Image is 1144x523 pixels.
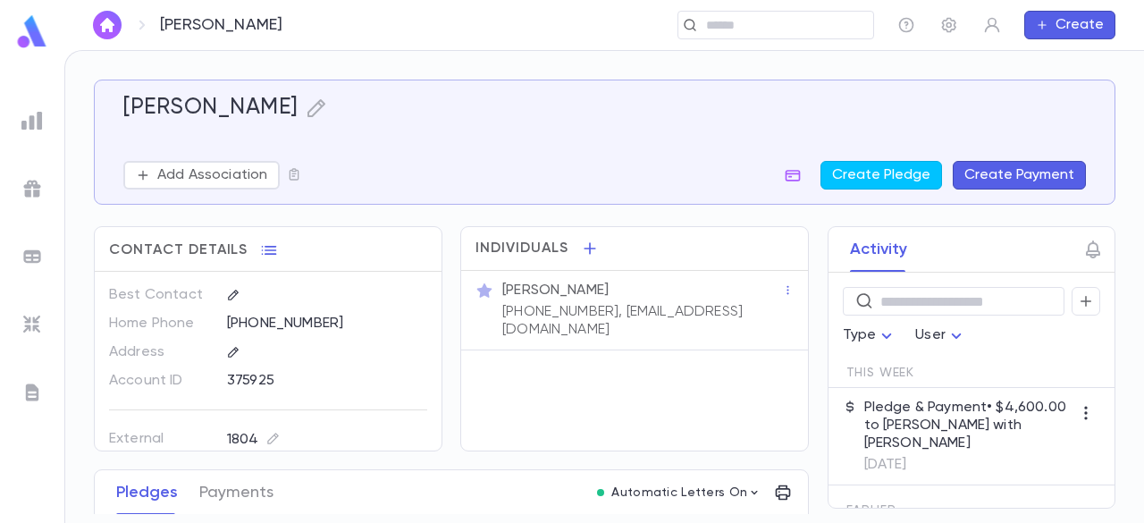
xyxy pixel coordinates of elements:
div: [PHONE_NUMBER] [227,309,427,336]
p: External Account ID [109,425,212,466]
button: Create Pledge [820,161,942,190]
img: campaigns_grey.99e729a5f7ee94e3726e6486bddda8f1.svg [21,178,43,199]
img: letters_grey.7941b92b52307dd3b8a917253454ce1c.svg [21,382,43,403]
p: Address [109,338,212,367]
h5: [PERSON_NAME] [123,95,299,122]
p: Best Contact [109,281,212,309]
button: Add Association [123,161,280,190]
span: User [915,328,946,342]
img: imports_grey.530a8a0e642e233f2baf0ef88e8c9fcb.svg [21,314,43,335]
img: home_white.a664292cf8c1dea59945f0da9f25487c.svg [97,18,118,32]
p: [PERSON_NAME] [160,15,282,35]
p: Automatic Letters On [611,485,747,500]
button: Pledges [116,470,178,515]
p: [PHONE_NUMBER], [EMAIL_ADDRESS][DOMAIN_NAME] [502,303,782,339]
div: 375925 [227,367,389,393]
p: Home Phone [109,309,212,338]
div: User [915,318,967,353]
span: Earlier [846,503,896,518]
img: batches_grey.339ca447c9d9533ef1741baa751efc33.svg [21,246,43,267]
img: logo [14,14,50,49]
div: 1804 [227,428,280,451]
span: Individuals [475,240,568,257]
button: Automatic Letters On [590,480,769,505]
button: Payments [199,470,273,515]
p: Add Association [157,166,267,184]
button: Create [1024,11,1115,39]
span: Type [843,328,877,342]
img: reports_grey.c525e4749d1bce6a11f5fe2a8de1b229.svg [21,110,43,131]
button: Create Payment [953,161,1086,190]
p: Pledge & Payment • $4,600.00 to [PERSON_NAME] with [PERSON_NAME] [864,399,1072,452]
span: This Week [846,366,915,380]
button: Activity [850,227,907,272]
span: Contact Details [109,241,248,259]
p: Account ID [109,367,212,395]
div: Type [843,318,898,353]
p: [PERSON_NAME] [502,282,609,299]
p: [DATE] [864,456,1072,474]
